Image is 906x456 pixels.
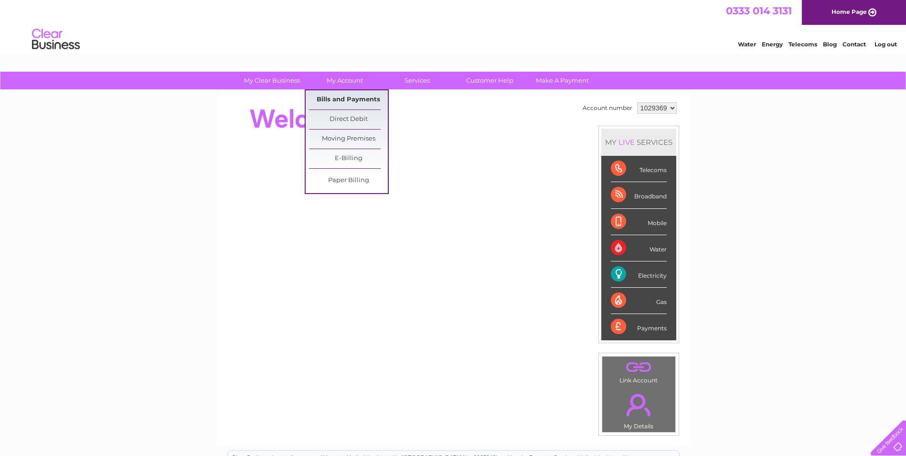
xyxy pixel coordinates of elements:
[611,314,667,340] div: Payments
[611,235,667,261] div: Water
[233,72,311,89] a: My Clear Business
[823,41,837,48] a: Blog
[611,261,667,288] div: Electricity
[617,138,637,147] div: LIVE
[611,209,667,235] div: Mobile
[605,359,673,376] a: .
[602,356,676,386] td: Link Account
[611,182,667,208] div: Broadband
[378,72,457,89] a: Services
[309,110,388,129] a: Direct Debit
[605,388,673,422] a: .
[738,41,756,48] a: Water
[309,149,388,168] a: E-Billing
[580,100,635,116] td: Account number
[842,41,866,48] a: Contact
[601,129,676,156] div: MY SERVICES
[874,41,897,48] a: Log out
[762,41,783,48] a: Energy
[523,72,602,89] a: Make A Payment
[309,130,388,149] a: Moving Premises
[611,288,667,314] div: Gas
[309,90,388,109] a: Bills and Payments
[602,386,676,433] td: My Details
[32,25,80,54] img: logo.png
[309,171,388,190] a: Paper Billing
[611,156,667,182] div: Telecoms
[305,72,384,89] a: My Account
[789,41,817,48] a: Telecoms
[450,72,529,89] a: Customer Help
[228,5,679,46] div: Clear Business is a trading name of Verastar Limited (registered in [GEOGRAPHIC_DATA] No. 3667643...
[726,5,792,17] a: 0333 014 3131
